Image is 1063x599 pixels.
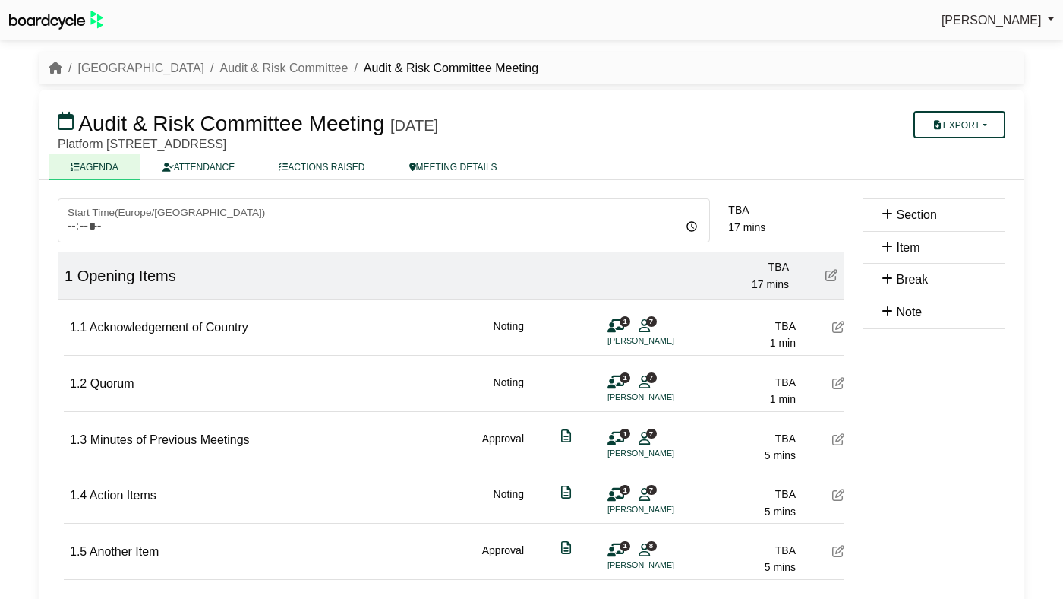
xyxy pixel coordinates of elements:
span: Action Items [90,489,156,502]
span: Platform [STREET_ADDRESS] [58,138,226,151]
span: Audit & Risk Committee Meeting [78,112,384,135]
span: 7 [646,372,657,382]
div: [DATE] [390,116,438,135]
div: TBA [689,486,796,502]
div: Approval [482,430,524,464]
a: MEETING DETAILS [387,154,519,180]
li: [PERSON_NAME] [607,447,721,460]
span: 1.1 [70,321,87,334]
span: Another Item [90,545,159,558]
span: Note [896,306,922,319]
li: Audit & Risk Committee Meeting [348,59,538,78]
span: 17 mins [728,221,765,233]
span: 5 mins [765,506,796,518]
span: 7 [646,429,657,439]
span: 1 [620,429,630,439]
span: Acknowledgement of Country [90,321,248,334]
nav: breadcrumb [49,59,538,78]
span: 1.4 [70,489,87,502]
span: 1 min [770,337,796,349]
span: 7 [646,316,657,326]
span: 1 [620,541,630,551]
div: Noting [494,318,524,352]
span: 1 [65,268,73,284]
span: Minutes of Previous Meetings [90,433,250,446]
button: Export [913,111,1005,138]
span: Quorum [90,377,134,390]
div: TBA [689,318,796,334]
span: 7 [646,485,657,495]
span: 8 [646,541,657,551]
a: ACTIONS RAISED [257,154,386,180]
span: [PERSON_NAME] [942,14,1042,27]
div: TBA [689,542,796,559]
a: Audit & Risk Committee [219,62,348,74]
div: TBA [689,374,796,391]
li: [PERSON_NAME] [607,391,721,404]
li: [PERSON_NAME] [607,334,721,347]
span: 1 min [770,393,796,405]
a: [PERSON_NAME] [942,11,1054,30]
li: [PERSON_NAME] [607,559,721,572]
span: 17 mins [752,278,789,290]
a: [GEOGRAPHIC_DATA] [77,62,204,74]
a: AGENDA [49,154,140,180]
span: Opening Items [77,268,176,284]
div: TBA [689,430,796,447]
span: Break [896,273,928,286]
span: 1.5 [70,545,87,558]
div: Approval [482,542,524,576]
span: 1 [620,485,630,495]
span: 5 mins [765,561,796,573]
li: [PERSON_NAME] [607,503,721,516]
div: Noting [494,486,524,520]
img: BoardcycleBlackGreen-aaafeed430059cb809a45853b8cf6d952af9d84e6e89e1f1685b34bfd5cb7d64.svg [9,11,103,30]
span: 1 [620,316,630,326]
span: Section [896,208,936,221]
div: TBA [728,201,844,218]
span: Item [896,241,919,254]
div: TBA [683,258,789,275]
span: 5 mins [765,449,796,461]
span: 1.2 [70,377,87,390]
a: ATTENDANCE [140,154,257,180]
span: 1 [620,372,630,382]
div: Noting [494,374,524,408]
span: 1.3 [70,433,87,446]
